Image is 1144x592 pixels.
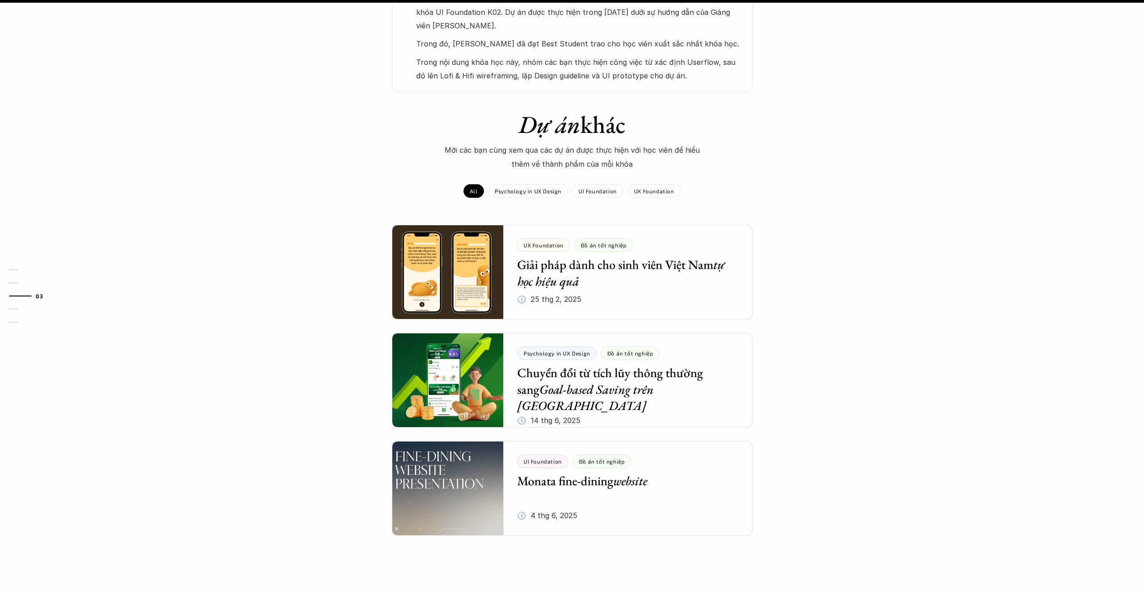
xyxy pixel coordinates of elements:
a: Psychology in UX DesignĐồ án tốt nghiệpChuyển đổi từ tích lũy thông thường sangGoal-based Saving ... [392,333,753,428]
a: UX FoundationĐồ án tốt nghiệpGiải pháp dành cho sinh viên Việt Namtự học hiệu quả🕔 25 thg 2, 2025 [392,225,753,319]
strong: 03 [36,293,43,299]
p: UX Foundation [634,188,674,194]
a: UI FoundationĐồ án tốt nghiệpMonata fine-diningwebsite🕔 4 thg 6, 2025 [392,441,753,536]
p: Trong đó, [PERSON_NAME] đã đạt Best Student trao cho học viên xuất sắc nhất khóa học. [416,37,744,50]
p: Psychology in UX Design [495,188,561,194]
p: All [470,188,478,194]
h1: khác [414,110,730,139]
p: Trong nội dung khóa học này, nhóm các bạn thực hiện công việc từ xác định Userflow, sau đó lên Lo... [416,55,744,83]
p: Mời các bạn cùng xem qua các dự án được thực hiện với học viên để hiểu thêm về thành phẩm của mỗi... [437,143,708,171]
p: UI Foundation [579,188,617,194]
a: 03 [9,291,52,301]
em: Dự án [519,109,580,140]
